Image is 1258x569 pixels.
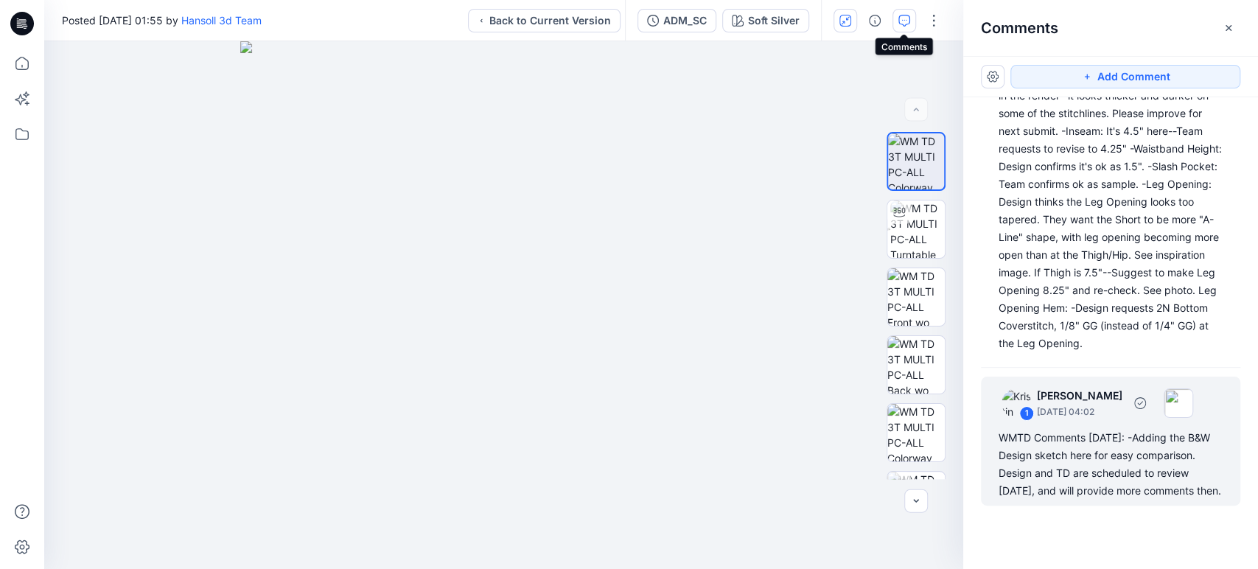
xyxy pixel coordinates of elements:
[240,41,768,569] img: eyJhbGciOiJIUzI1NiIsImtpZCI6IjAiLCJzbHQiOiJzZXMiLCJ0eXAiOiJKV1QifQ.eyJkYXRhIjp7InR5cGUiOiJzdG9yYW...
[468,9,621,32] button: Back to Current Version
[887,268,945,326] img: WM TD 3T MULTI PC-ALL Front wo Avatar
[1019,406,1034,421] div: 1
[1037,405,1122,419] p: [DATE] 04:02
[863,9,887,32] button: Details
[999,69,1223,352] div: -SHORT: -Waistband: the stitching isn't clear in the render--it looks thicker and darker on some ...
[890,200,945,258] img: WM TD 3T MULTI PC-ALL Turntable with Avatar
[999,429,1223,500] div: WMTD Comments [DATE]: -Adding the B&W Design sketch here for easy comparison. Design and TD are s...
[1037,387,1122,405] p: [PERSON_NAME]
[637,9,716,32] button: ADM_SC
[887,472,945,529] img: WM TD 3T MULTI PC-ALL Turntable with Avatar
[888,133,944,189] img: WM TD 3T MULTI PC-ALL Colorway wo Avatar
[722,9,809,32] button: Soft Silver
[663,13,707,29] div: ADM_SC
[887,336,945,394] img: WM TD 3T MULTI PC-ALL Back wo Avatar
[181,14,262,27] a: Hansoll 3d Team
[1002,388,1031,418] img: Kristin Veit
[1010,65,1240,88] button: Add Comment
[748,13,800,29] div: Soft Silver
[62,13,262,28] span: Posted [DATE] 01:55 by
[981,19,1058,37] h2: Comments
[887,404,945,461] img: WM TD 3T MULTI PC-ALL Colorway wo Avatar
